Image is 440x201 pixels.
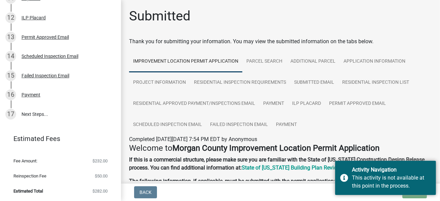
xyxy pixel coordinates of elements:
[129,178,335,184] strong: The following information, if applicable, must be submitted with the permit application:
[5,70,16,81] div: 15
[259,93,288,115] a: Payment
[129,93,259,115] a: Residential Approved Payment/Inspections Email
[325,93,390,115] a: Permit Approved Email
[22,15,46,20] div: ILP Placard
[352,166,431,174] div: Activity Navigation
[5,51,16,62] div: 14
[352,174,431,190] div: This activity is not available at this point in the process.
[5,12,16,23] div: 12
[288,93,325,115] a: ILP Placard
[5,109,16,120] div: 17
[129,114,206,136] a: Scheduled Inspection Email
[92,189,108,193] span: $282.00
[129,38,432,46] div: Thank you for submitting your information. You may view the submitted information on the tabs below.
[22,92,40,97] div: Payment
[5,32,16,43] div: 13
[290,72,338,93] a: Submitted Email
[190,72,290,93] a: Residential Inspection Requirements
[22,73,69,78] div: Failed Inspection Email
[286,51,339,72] a: ADDITIONAL PARCEL
[139,190,152,195] span: Back
[129,8,191,24] h1: Submitted
[129,143,432,153] h4: Welcome to
[5,89,16,100] div: 16
[172,143,379,153] strong: Morgan County Improvement Location Permit Application
[22,35,69,40] div: Permit Approved Email
[95,174,108,178] span: $50.00
[22,54,78,59] div: Scheduled Inspection Email
[134,186,157,198] button: Back
[338,72,413,93] a: Residential Inspection List
[242,51,286,72] a: Parcel search
[129,136,257,142] span: Completed [DATE][DATE] 7:54 PM EDT by Anonymous
[339,51,409,72] a: Application Information
[272,114,301,136] a: Payment
[206,114,272,136] a: Failed Inspection Email
[92,159,108,163] span: $232.00
[13,159,37,163] span: Fee Amount:
[129,156,425,171] strong: If this is a commercial structure, please make sure you are familiar with the State of [US_STATE]...
[13,189,43,193] span: Estimated Total
[5,132,110,145] a: Estimated Fees
[13,174,46,178] span: Reinspection Fee
[242,164,351,171] a: State of [US_STATE] Building Plan Review Site
[129,72,190,93] a: Project Information
[129,51,242,72] a: Improvement Location Permit Application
